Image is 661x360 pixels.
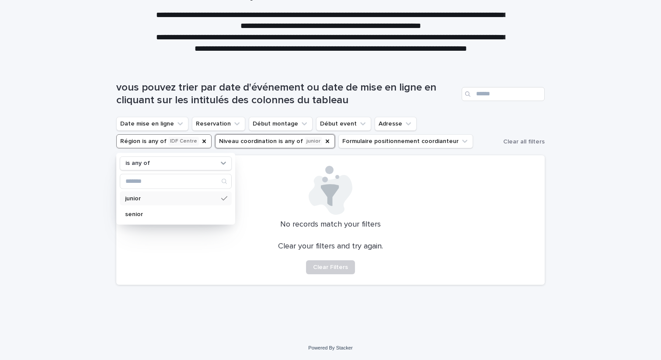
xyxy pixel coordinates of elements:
[192,117,245,131] button: Reservation
[313,264,348,270] span: Clear Filters
[125,160,150,167] p: is any of
[249,117,313,131] button: Début montage
[338,134,473,148] button: Formulaire positionnement coordianteur
[215,134,335,148] button: Niveau coordination
[116,134,212,148] button: Région
[278,242,383,252] p: Clear your filters and try again.
[120,174,232,189] div: Search
[316,117,371,131] button: Début event
[375,117,417,131] button: Adresse
[462,87,545,101] input: Search
[116,117,188,131] button: Date mise en ligne
[308,345,352,350] a: Powered By Stacker
[503,139,545,145] span: Clear all filters
[125,195,218,201] p: junior
[127,220,534,230] p: No records match your filters
[500,135,545,148] button: Clear all filters
[116,81,458,107] h1: vous pouvez trier par date d'événement ou date de mise en ligne en cliquant sur les intitulés des...
[306,260,355,274] button: Clear Filters
[125,211,218,217] p: senior
[120,174,231,188] input: Search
